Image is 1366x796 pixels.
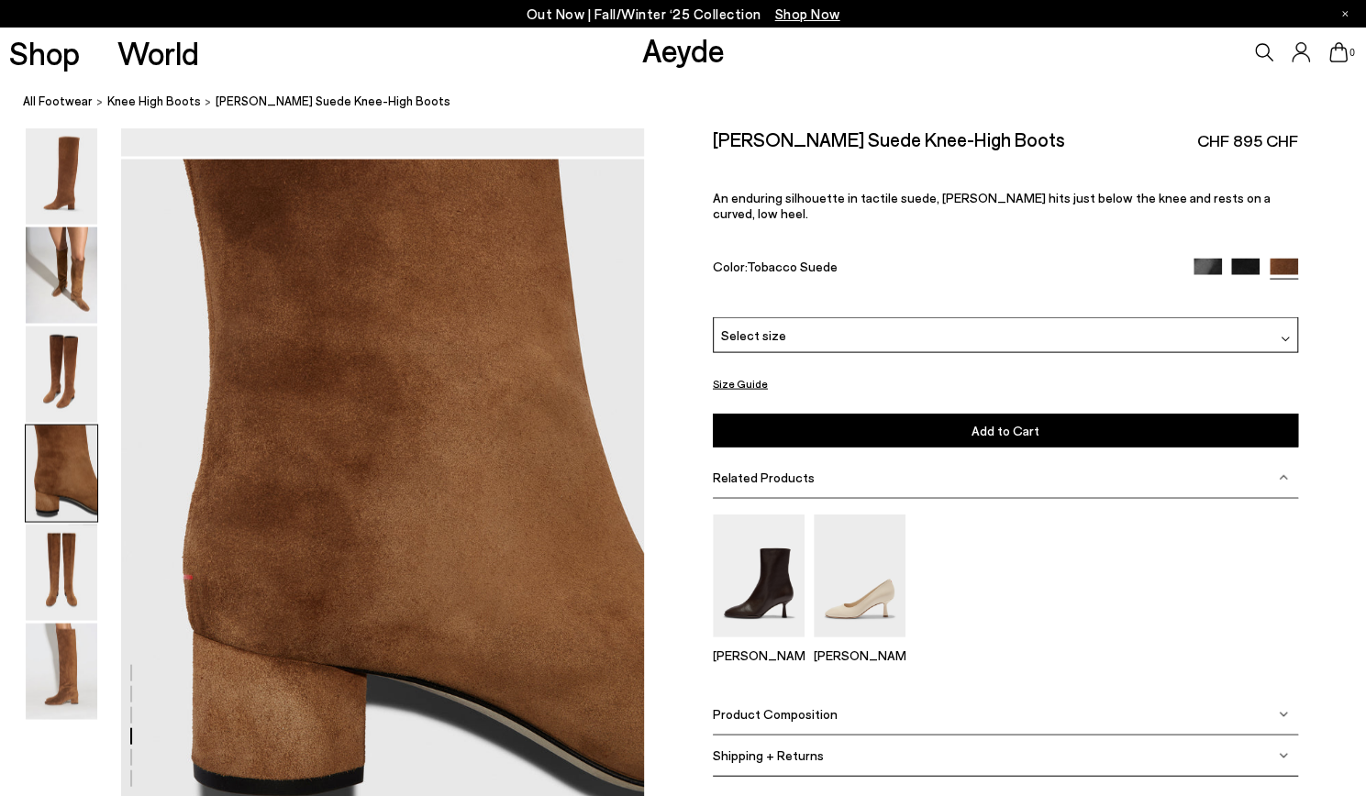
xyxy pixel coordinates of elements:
[721,326,786,345] span: Select size
[713,647,805,662] p: [PERSON_NAME]
[747,259,838,274] span: Tobacco Suede
[107,94,201,108] span: knee high boots
[1348,48,1357,58] span: 0
[972,423,1039,438] span: Add to Cart
[641,30,724,69] a: Aeyde
[1329,42,1348,62] a: 0
[9,37,80,69] a: Shop
[713,127,1065,150] h2: [PERSON_NAME] Suede Knee-High Boots
[26,624,97,720] img: Willa Suede Knee-High Boots - Image 6
[26,326,97,423] img: Willa Suede Knee-High Boots - Image 3
[713,470,815,485] span: Related Products
[713,514,805,636] img: Dorothy Soft Sock Boots
[23,92,93,111] a: All Footwear
[23,77,1366,127] nav: breadcrumb
[107,92,201,111] a: knee high boots
[1279,709,1288,718] img: svg%3E
[713,706,838,722] span: Product Composition
[713,259,1175,280] div: Color:
[713,190,1271,221] span: An enduring silhouette in tactile suede, [PERSON_NAME] hits just below the knee and rests on a cu...
[26,128,97,225] img: Willa Suede Knee-High Boots - Image 1
[713,414,1298,448] button: Add to Cart
[713,372,768,395] button: Size Guide
[26,227,97,324] img: Willa Suede Knee-High Boots - Image 2
[117,37,199,69] a: World
[814,647,905,662] p: [PERSON_NAME]
[814,624,905,662] a: Giotta Round-Toe Pumps [PERSON_NAME]
[1281,335,1290,344] img: svg%3E
[527,3,840,26] p: Out Now | Fall/Winter ‘25 Collection
[216,92,450,111] span: [PERSON_NAME] Suede Knee-High Boots
[26,426,97,522] img: Willa Suede Knee-High Boots - Image 4
[713,624,805,662] a: Dorothy Soft Sock Boots [PERSON_NAME]
[713,747,824,763] span: Shipping + Returns
[1197,129,1298,152] span: CHF 895 CHF
[1279,750,1288,759] img: svg%3E
[814,514,905,636] img: Giotta Round-Toe Pumps
[775,6,840,22] span: Navigate to /collections/new-in
[1279,473,1288,482] img: svg%3E
[26,525,97,621] img: Willa Suede Knee-High Boots - Image 5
